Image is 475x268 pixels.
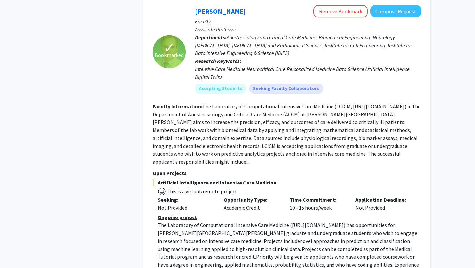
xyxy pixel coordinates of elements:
p: Opportunity Type: [224,196,280,204]
p: Application Deadline: [355,196,411,204]
div: 10 - 15 hours/week [285,196,351,212]
b: Research Keywords: [195,58,241,64]
p: Faculty [195,17,421,25]
span: novel approaches in prediction and classification using machine learning applied to high-resoluti... [158,238,412,260]
div: Not Provided [350,196,416,212]
p: Seeking: [158,196,214,204]
div: Intensive Care Medicine Neurocritical Care Personalized Medicine Data Science Artificial Intellig... [195,65,421,81]
b: Departments: [195,34,227,41]
mat-chip: Seeking Faculty Collaborators [249,84,323,94]
mat-chip: Accepting Students [195,84,246,94]
iframe: Chat [5,238,28,263]
span: ) has opportunities for [PERSON_NAME][GEOGRAPHIC_DATA][PERSON_NAME] graduate and undergraduate st... [158,222,417,244]
span: ✓ [164,45,175,51]
div: Academic Credit [219,196,285,212]
button: Compose Request to Robert Stevens [370,5,421,17]
p: Time Commitment: [290,196,346,204]
a: [PERSON_NAME] [195,7,246,15]
u: Ongoing project [158,214,197,220]
p: Open Projects [153,169,421,177]
span: Bookmarked [155,51,184,59]
button: Remove Bookmark [313,5,368,17]
fg-read-more: The Laboratory of Computational Intensive Care Medicine (LCICM; [URL][DOMAIN_NAME]) in the Depart... [153,103,421,165]
p: Associate Professor [195,25,421,33]
span: This is a virtual/remote project [166,188,237,195]
span: Artificial Intelligence and Intensive Care Medicine [153,179,421,186]
span: The Laboratory of Computational Intensive Care Medicine ( [158,222,292,228]
b: Faculty Information: [153,103,202,110]
div: Not Provided [158,204,214,212]
span: Anesthesiology and Critical Care Medicine, Biomedical Engineering, Neurology, [MEDICAL_DATA], [ME... [195,34,412,56]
